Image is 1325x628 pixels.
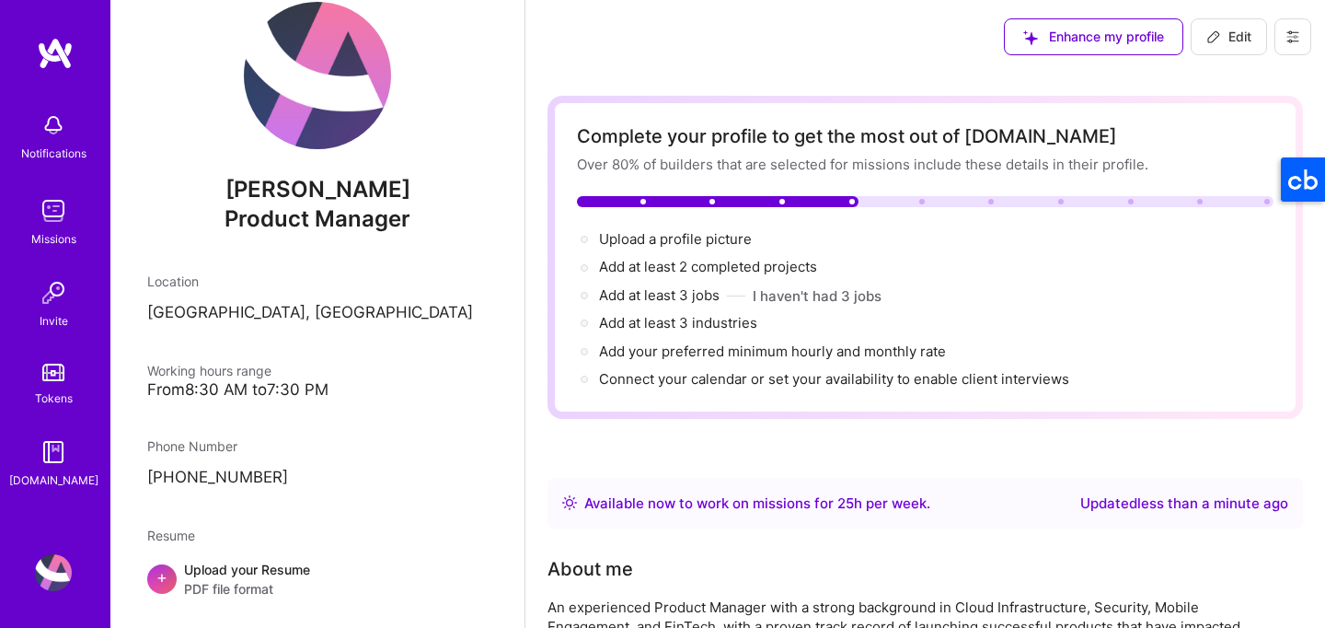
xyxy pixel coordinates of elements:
[147,467,488,489] p: [PHONE_NUMBER]
[35,554,72,591] img: User Avatar
[599,230,752,248] span: Upload a profile picture
[1206,28,1251,46] span: Edit
[599,258,817,275] span: Add at least 2 completed projects
[1023,28,1164,46] span: Enhance my profile
[184,560,310,599] div: Upload your Resume
[1080,493,1288,515] div: Updated less than a minute ago
[35,434,72,471] img: guide book
[35,389,73,408] div: Tokens
[37,37,74,70] img: logo
[35,274,72,311] img: Invite
[147,438,237,454] span: Phone Number
[147,302,488,324] p: [GEOGRAPHIC_DATA], [GEOGRAPHIC_DATA]
[225,205,410,232] span: Product Manager
[577,155,1273,174] div: Over 80% of builders that are selected for missions include these details in their profile.
[9,471,98,490] div: [DOMAIN_NAME]
[837,494,854,512] span: 25
[753,286,881,306] button: I haven't had 3 jobs
[147,528,195,543] span: Resume
[147,272,488,291] div: Location
[599,286,720,304] span: Add at least 3 jobs
[147,380,488,400] div: From 8:30 AM to 7:30 PM
[599,314,757,331] span: Add at least 3 industries
[599,343,946,360] span: Add your preferred minimum hourly and monthly rate
[147,363,271,378] span: Working hours range
[35,192,72,229] img: teamwork
[1023,30,1038,45] i: icon SuggestedTeams
[577,125,1273,147] div: Complete your profile to get the most out of [DOMAIN_NAME]
[156,567,167,587] span: +
[244,2,391,149] img: User Avatar
[31,229,76,249] div: Missions
[35,107,72,144] img: bell
[40,311,68,331] div: Invite
[42,364,64,381] img: tokens
[21,144,86,163] div: Notifications
[184,579,310,599] span: PDF file format
[599,370,1069,388] span: Connect your calendar or set your availability to enable client interviews
[547,555,633,583] div: About me
[147,176,488,204] span: [PERSON_NAME]
[562,495,577,510] img: Availability
[584,493,930,515] div: Available now to work on missions for h per week .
